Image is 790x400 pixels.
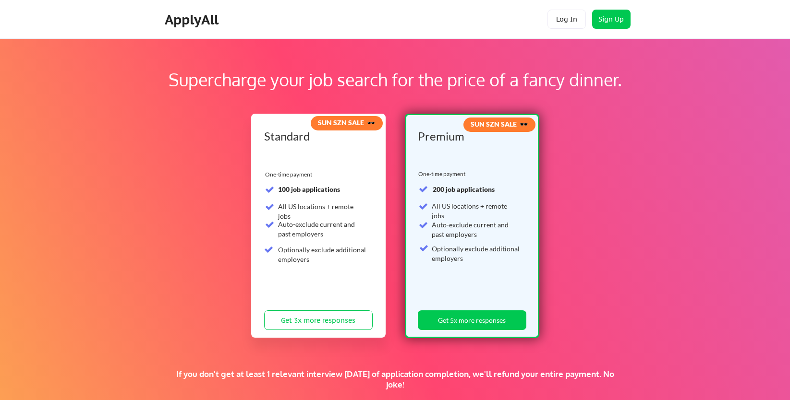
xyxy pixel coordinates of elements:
div: If you don't get at least 1 relevant interview [DATE] of application completion, we'll refund you... [167,369,623,390]
strong: 200 job applications [433,185,495,193]
div: Auto-exclude current and past employers [278,220,367,238]
div: Auto-exclude current and past employers [432,220,521,239]
button: Log In [547,10,586,29]
strong: SUN SZN SALE 🕶️ [318,118,375,127]
div: ApplyAll [165,12,221,28]
strong: 100 job applications [278,185,340,193]
button: Get 5x more responses [418,310,526,330]
div: Standard [264,130,369,142]
div: Optionally exclude additional employers [432,244,521,263]
div: Optionally exclude additional employers [278,245,367,264]
div: All US locations + remote jobs [278,202,367,221]
div: All US locations + remote jobs [432,201,521,220]
div: Supercharge your job search for the price of a fancy dinner. [61,67,729,93]
div: One-time payment [418,170,468,178]
div: One-time payment [265,171,315,178]
button: Get 3x more responses [264,310,373,330]
button: Sign Up [592,10,631,29]
strong: SUN SZN SALE 🕶️ [471,120,528,128]
div: Premium [418,130,523,142]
